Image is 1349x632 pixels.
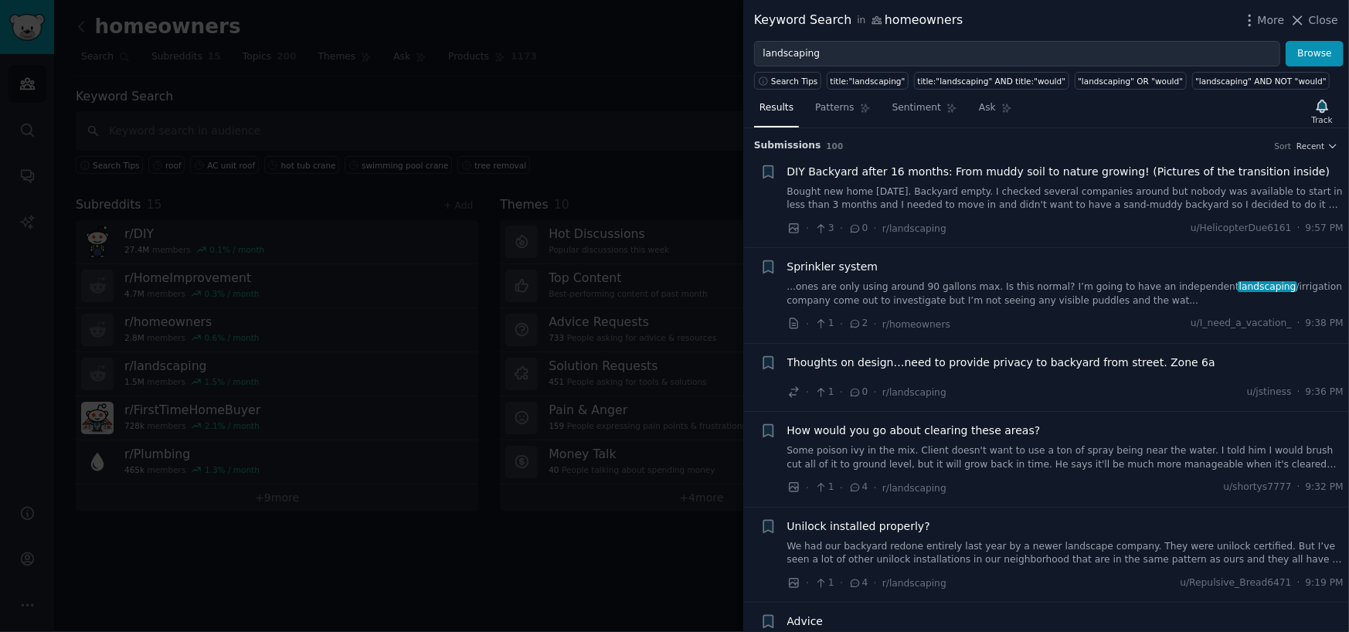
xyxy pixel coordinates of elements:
[892,101,941,115] span: Sentiment
[840,480,843,496] span: ·
[806,575,809,591] span: ·
[806,480,809,496] span: ·
[1247,386,1292,399] span: u/jstiness
[914,72,1069,90] a: title:"landscaping" AND title:"would"
[882,578,946,589] span: r/landscaping
[1286,41,1344,67] button: Browse
[754,11,963,30] div: Keyword Search homeowners
[810,96,875,127] a: Patterns
[874,384,877,400] span: ·
[806,220,809,236] span: ·
[1297,386,1300,399] span: ·
[848,576,868,590] span: 4
[814,222,834,236] span: 3
[1078,76,1183,87] div: "landscaping" OR "would"
[887,96,963,127] a: Sentiment
[787,355,1215,371] a: Thoughts on design…need to provide privacy to backyard from street. Zone 6a
[1297,481,1300,494] span: ·
[874,220,877,236] span: ·
[1306,576,1344,590] span: 9:19 PM
[1307,95,1338,127] button: Track
[787,423,1041,439] a: How would you go about clearing these areas?
[1312,114,1333,125] div: Track
[806,316,809,332] span: ·
[815,101,854,115] span: Patterns
[787,280,1344,308] a: ...ones are only using around 90 gallons max. Is this normal? I’m going to have an independentlan...
[882,483,946,494] span: r/landscaping
[759,101,793,115] span: Results
[787,185,1344,212] a: Bought new home [DATE]. Backyard empty. I checked several companies around but nobody was availab...
[848,386,868,399] span: 0
[882,223,946,234] span: r/landscaping
[979,101,996,115] span: Ask
[840,316,843,332] span: ·
[814,481,834,494] span: 1
[787,259,878,275] a: Sprinkler system
[1191,317,1292,331] span: u/I_need_a_vacation_
[974,96,1018,127] a: Ask
[814,386,834,399] span: 1
[787,540,1344,567] a: We had our backyard redone entirely last year by a newer landscape company. They were unilock cer...
[840,220,843,236] span: ·
[1181,576,1292,590] span: u/Repulsive_Bread6471
[1297,576,1300,590] span: ·
[814,317,834,331] span: 1
[1192,72,1330,90] a: "landscaping" AND NOT "would"
[1306,222,1344,236] span: 9:57 PM
[806,384,809,400] span: ·
[1275,141,1292,151] div: Sort
[771,76,818,87] span: Search Tips
[1191,222,1292,236] span: u/HelicopterDue6161
[840,575,843,591] span: ·
[848,481,868,494] span: 4
[754,72,821,90] button: Search Tips
[1296,141,1324,151] span: Recent
[827,72,909,90] a: title:"landscaping"
[882,387,946,398] span: r/landscaping
[918,76,1066,87] div: title:"landscaping" AND title:"would"
[827,141,844,151] span: 100
[1242,12,1285,29] button: More
[787,444,1344,471] a: Some poison ivy in the mix. Client doesn't want to use a ton of spray being near the water. I tol...
[1306,317,1344,331] span: 9:38 PM
[874,575,877,591] span: ·
[754,41,1280,67] input: Try a keyword related to your business
[857,14,865,28] span: in
[1297,222,1300,236] span: ·
[787,613,824,630] a: Advice
[1195,76,1327,87] div: "landscaping" AND NOT "would"
[754,96,799,127] a: Results
[1258,12,1285,29] span: More
[831,76,906,87] div: title:"landscaping"
[1309,12,1338,29] span: Close
[1306,481,1344,494] span: 9:32 PM
[848,222,868,236] span: 0
[882,319,950,330] span: r/homeowners
[787,164,1330,180] a: DIY Backyard after 16 months: From muddy soil to nature growing! (Pictures of the transition inside)
[1306,386,1344,399] span: 9:36 PM
[1224,481,1292,494] span: u/shortys7777
[1075,72,1187,90] a: "landscaping" OR "would"
[874,316,877,332] span: ·
[840,384,843,400] span: ·
[787,518,930,535] a: Unilock installed properly?
[1238,281,1297,292] span: landscaping
[1296,141,1338,151] button: Recent
[848,317,868,331] span: 2
[814,576,834,590] span: 1
[754,139,821,153] span: Submission s
[1297,317,1300,331] span: ·
[874,480,877,496] span: ·
[1290,12,1338,29] button: Close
